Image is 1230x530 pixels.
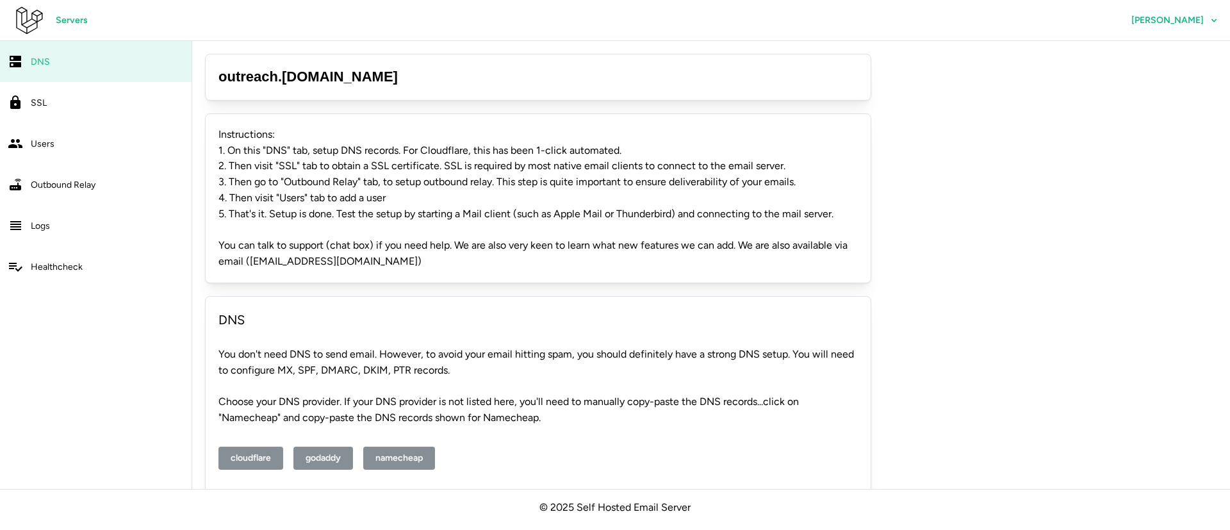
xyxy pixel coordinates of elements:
[31,138,54,149] span: Users
[1119,9,1230,32] button: [PERSON_NAME]
[363,447,435,470] button: namecheap
[31,56,50,67] span: DNS
[31,261,83,272] span: Healthcheck
[218,238,858,270] p: You can talk to support (chat box) if you need help. We are also very keen to learn what new feat...
[218,67,858,87] h3: outreach . [DOMAIN_NAME]
[375,447,423,469] span: namecheap
[56,10,88,31] span: Servers
[218,310,858,331] p: DNS
[293,447,353,470] button: godaddy
[31,220,50,231] span: Logs
[44,9,100,32] a: Servers
[218,190,858,206] p: 4. Then visit "Users" tab to add a user
[231,447,271,469] span: cloudflare
[31,97,47,108] span: SSL
[1131,16,1204,25] span: [PERSON_NAME]
[218,127,858,143] p: Instructions:
[218,158,858,174] p: 2. Then visit "SSL" tab to obtain a SSL certificate. SSL is required by most native email clients...
[218,347,858,379] p: You don't need DNS to send email. However, to avoid your email hitting spam, you should definitel...
[218,143,858,159] p: 1. On this "DNS" tab, setup DNS records. For Cloudflare, this has been 1-click automated.
[218,394,858,426] p: Choose your DNS provider. If your DNS provider is not listed here, you'll need to manually copy-p...
[218,174,858,190] p: 3. Then go to "Outbound Relay" tab, to setup outbound relay. This step is quite important to ensu...
[218,447,283,470] button: cloudflare
[31,179,95,190] span: Outbound Relay
[218,206,858,222] p: 5. That's it. Setup is done. Test the setup by starting a Mail client (such as Apple Mail or Thun...
[306,447,341,469] span: godaddy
